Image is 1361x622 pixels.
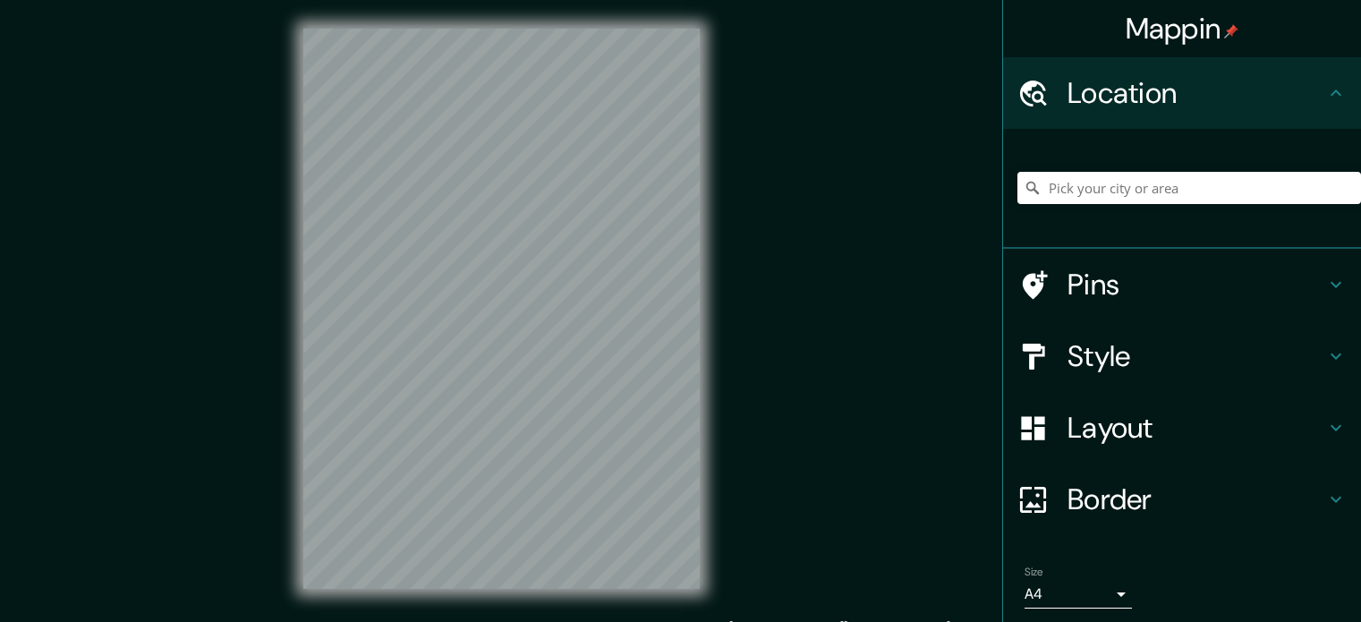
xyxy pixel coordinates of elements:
[1068,338,1325,374] h4: Style
[1068,75,1325,111] h4: Location
[1025,580,1132,609] div: A4
[1202,552,1341,602] iframe: Help widget launcher
[1068,267,1325,302] h4: Pins
[1224,24,1238,38] img: pin-icon.png
[1017,172,1361,204] input: Pick your city or area
[1003,249,1361,320] div: Pins
[303,29,700,589] canvas: Map
[1003,57,1361,129] div: Location
[1003,392,1361,464] div: Layout
[1003,320,1361,392] div: Style
[1025,565,1043,580] label: Size
[1068,481,1325,517] h4: Border
[1068,410,1325,446] h4: Layout
[1126,11,1239,47] h4: Mappin
[1003,464,1361,535] div: Border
